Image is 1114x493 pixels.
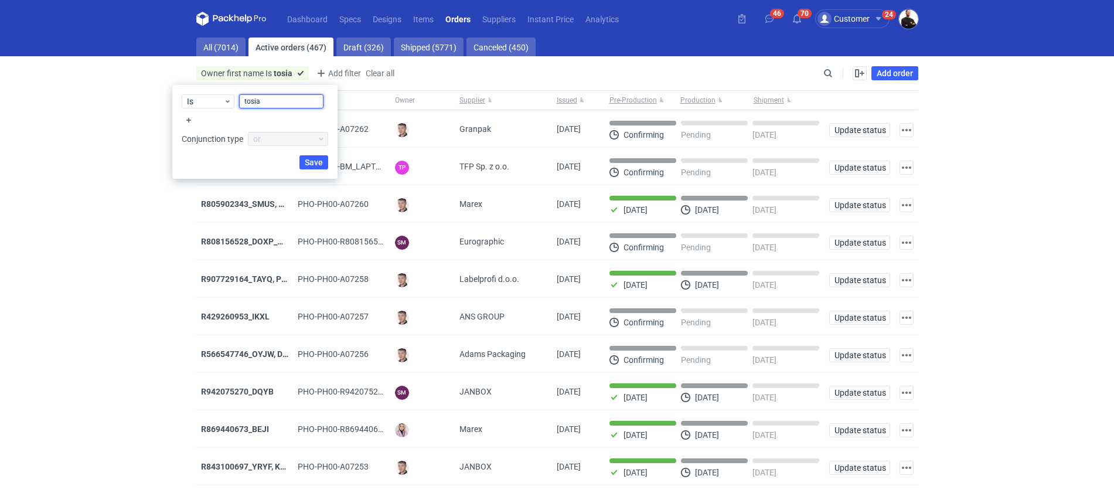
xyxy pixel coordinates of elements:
[455,298,552,335] div: ANS GROUP
[367,12,407,26] a: Designs
[752,243,776,252] p: [DATE]
[196,66,292,80] div: Owner first name Is
[899,9,918,29] img: Adam Fabirkiewicz
[201,462,296,471] a: R843100697_YRYF, KUZP
[557,387,581,396] span: 19/09/2025
[395,386,409,400] figcaption: SM
[459,423,482,435] span: Marex
[788,9,806,28] button: 70
[752,468,776,477] p: [DATE]
[395,198,409,212] img: Maciej Sikora
[752,205,776,215] p: [DATE]
[395,311,409,325] img: Maciej Sikora
[196,66,292,80] button: Owner first name Is tosia
[900,123,914,137] button: Actions
[298,199,369,209] span: PHO-PH00-A07260
[395,96,415,105] span: Owner
[407,12,440,26] a: Items
[624,468,648,477] p: [DATE]
[834,314,885,322] span: Update status
[201,199,299,209] a: R805902343_SMUS, XBDT
[900,236,914,250] button: Actions
[834,389,885,397] span: Update status
[605,91,678,110] button: Pre-Production
[624,243,664,252] p: Confirming
[336,38,391,56] a: Draft (326)
[298,274,369,284] span: PHO-PH00-A07258
[201,312,270,321] strong: R429260953_IKXL
[834,351,885,359] span: Update status
[900,161,914,175] button: Actions
[455,110,552,148] div: Granpak
[333,12,367,26] a: Specs
[752,430,776,440] p: [DATE]
[459,273,519,285] span: Labelprofi d.o.o.
[201,424,269,434] a: R869440673_BEJI
[455,185,552,223] div: Marex
[455,335,552,373] div: Adams Packaging
[557,96,577,105] span: Issued
[681,355,711,365] p: Pending
[466,38,536,56] a: Canceled (450)
[829,198,890,212] button: Update status
[459,161,509,172] span: TFP Sp. z o.o.
[829,311,890,325] button: Update status
[455,223,552,260] div: Eurographic
[752,393,776,402] p: [DATE]
[293,91,390,110] button: Order ID
[394,38,464,56] a: Shipped (5771)
[834,164,885,172] span: Update status
[459,348,526,360] span: Adams Packaging
[624,355,664,365] p: Confirming
[624,205,648,215] p: [DATE]
[557,312,581,321] span: 19/09/2025
[624,280,648,290] p: [DATE]
[681,318,711,327] p: Pending
[829,348,890,362] button: Update status
[459,96,485,105] span: Supplier
[440,12,476,26] a: Orders
[557,237,581,246] span: 19/09/2025
[455,148,552,185] div: TFP Sp. z o.o.
[298,424,408,434] span: PHO-PH00-R869440673_BEJI
[476,12,522,26] a: Suppliers
[395,123,409,137] img: Maciej Sikora
[557,124,581,134] span: 22/09/2025
[829,123,890,137] button: Update status
[752,168,776,177] p: [DATE]
[201,349,479,359] strong: R566547746_OYJW, DJBN, GRPP, KNRI, OYBW, UUIL
[196,38,246,56] a: All (7014)
[557,424,581,434] span: 19/09/2025
[298,312,369,321] span: PHO-PH00-A07257
[760,9,779,28] button: 46
[834,276,885,284] span: Update status
[900,423,914,437] button: Actions
[196,12,267,26] svg: Packhelp Pro
[609,96,657,105] span: Pre-Production
[557,462,581,471] span: 19/09/2025
[274,69,292,78] strong: tosia
[459,236,504,247] span: Eurographic
[624,430,648,440] p: [DATE]
[695,468,719,477] p: [DATE]
[900,386,914,400] button: Actions
[248,38,333,56] a: Active orders (467)
[459,461,492,472] span: JANBOX
[752,130,776,140] p: [DATE]
[459,123,491,135] span: Granpak
[829,423,890,437] button: Update status
[201,387,274,396] strong: R942075270_DQYB
[885,11,893,19] div: 24
[281,12,333,26] a: Dashboard
[201,237,615,246] a: R808156528_DOXP_QFAF_BZBP_ZUYK_WQLV_OKHN_JELH_EVFV_FTDR_ZOWV_CHID_YARY_QVFE_PQSG_HWQ
[455,91,552,110] button: Supplier
[834,201,885,209] span: Update status
[298,349,369,359] span: PHO-PH00-A07256
[557,274,581,284] span: 19/09/2025
[751,91,825,110] button: Shipment
[459,311,505,322] span: ANS GROUP
[314,66,361,80] span: Add filter
[395,423,409,437] img: Klaudia Wiśniewska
